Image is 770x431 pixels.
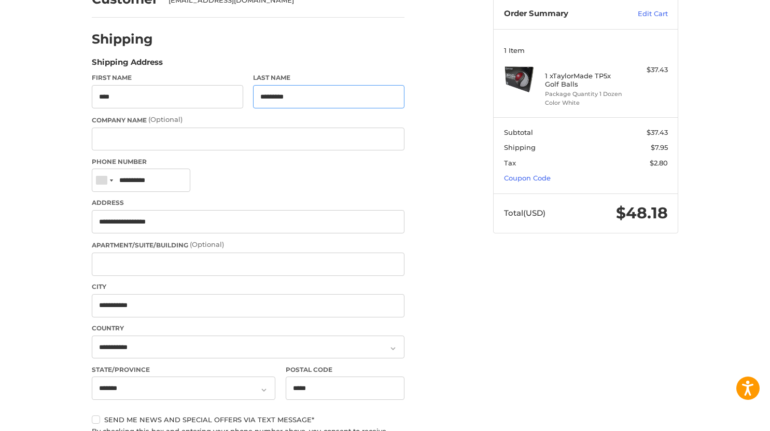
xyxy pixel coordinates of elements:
span: Tax [504,159,516,167]
span: Subtotal [504,128,533,136]
span: Shipping [504,143,536,151]
label: State/Province [92,365,275,374]
small: (Optional) [148,115,183,123]
li: Package Quantity 1 Dozen [545,90,624,99]
small: (Optional) [190,240,224,248]
li: Color White [545,99,624,107]
label: City [92,282,404,291]
span: Total (USD) [504,208,545,218]
label: Send me news and special offers via text message* [92,415,404,424]
label: Apartment/Suite/Building [92,240,404,250]
div: $37.43 [627,65,668,75]
legend: Shipping Address [92,57,163,73]
label: First Name [92,73,243,82]
label: Last Name [253,73,404,82]
label: Country [92,324,404,333]
h2: Shipping [92,31,153,47]
h4: 1 x TaylorMade TP5x Golf Balls [545,72,624,89]
label: Postal Code [286,365,405,374]
label: Address [92,198,404,207]
span: $48.18 [616,203,668,223]
a: Coupon Code [504,174,551,182]
label: Company Name [92,115,404,125]
span: $2.80 [650,159,668,167]
label: Phone Number [92,157,404,166]
iframe: Google Customer Reviews [684,403,770,431]
a: Edit Cart [615,9,668,19]
span: $37.43 [647,128,668,136]
h3: 1 Item [504,46,668,54]
h3: Order Summary [504,9,615,19]
span: $7.95 [651,143,668,151]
